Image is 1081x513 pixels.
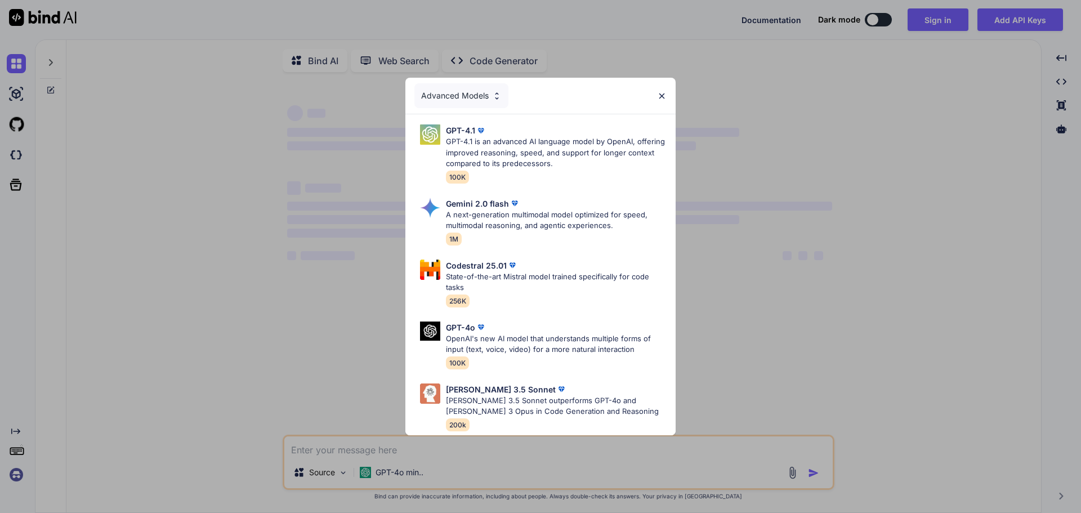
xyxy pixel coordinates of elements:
p: [PERSON_NAME] 3.5 Sonnet outperforms GPT-4o and [PERSON_NAME] 3 Opus in Code Generation and Reaso... [446,395,667,417]
p: GPT-4o [446,322,475,333]
img: close [657,91,667,101]
p: OpenAI's new AI model that understands multiple forms of input (text, voice, video) for a more na... [446,333,667,355]
p: [PERSON_NAME] 3.5 Sonnet [446,383,556,395]
p: GPT-4.1 [446,124,475,136]
img: Pick Models [420,124,440,145]
div: Advanced Models [414,83,508,108]
img: premium [507,260,518,271]
span: 100K [446,356,469,369]
img: premium [556,383,567,395]
p: State-of-the-art Mistral model trained specifically for code tasks [446,271,667,293]
img: premium [509,198,520,209]
p: Gemini 2.0 flash [446,198,509,209]
span: 1M [446,233,462,246]
img: Pick Models [492,91,502,101]
span: 100K [446,171,469,184]
p: Codestral 25.01 [446,260,507,271]
p: GPT-4.1 is an advanced AI language model by OpenAI, offering improved reasoning, speed, and suppo... [446,136,667,169]
img: Pick Models [420,260,440,280]
img: premium [475,125,486,136]
img: Pick Models [420,322,440,341]
span: 200k [446,418,470,431]
p: A next-generation multimodal model optimized for speed, multimodal reasoning, and agentic experie... [446,209,667,231]
img: Pick Models [420,198,440,218]
img: premium [475,322,486,333]
img: Pick Models [420,383,440,404]
span: 256K [446,295,470,307]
